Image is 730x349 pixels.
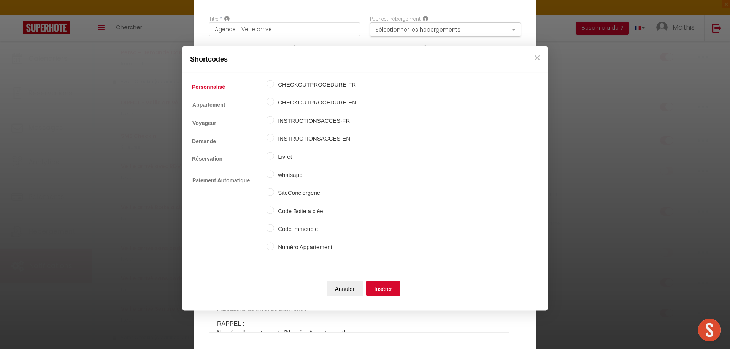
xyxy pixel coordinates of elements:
label: SiteConciergerie [274,188,356,197]
a: Demande [188,134,220,148]
a: Paiement Automatique [188,173,254,188]
label: INSTRUCTIONSACCES-FR [274,116,356,125]
a: Personnalisé [188,80,229,93]
label: Numéro Appartement [274,242,356,251]
label: Code Boite a clée [274,206,356,215]
button: Insérer [366,281,401,296]
label: Livret [274,152,356,161]
a: Réservation [188,152,226,166]
a: Voyageur [188,116,221,130]
div: Shortcodes [182,46,547,72]
label: Code immeuble [274,224,356,234]
label: CHECKOUTPROCEDURE-EN [274,98,356,107]
button: Close [532,50,543,65]
label: whatsapp [274,170,356,179]
a: Appartement [188,98,229,112]
label: INSTRUCTIONSACCES-EN [274,134,356,143]
label: CHECKOUTPROCEDURE-FR [274,80,356,89]
button: Annuler [327,281,363,296]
